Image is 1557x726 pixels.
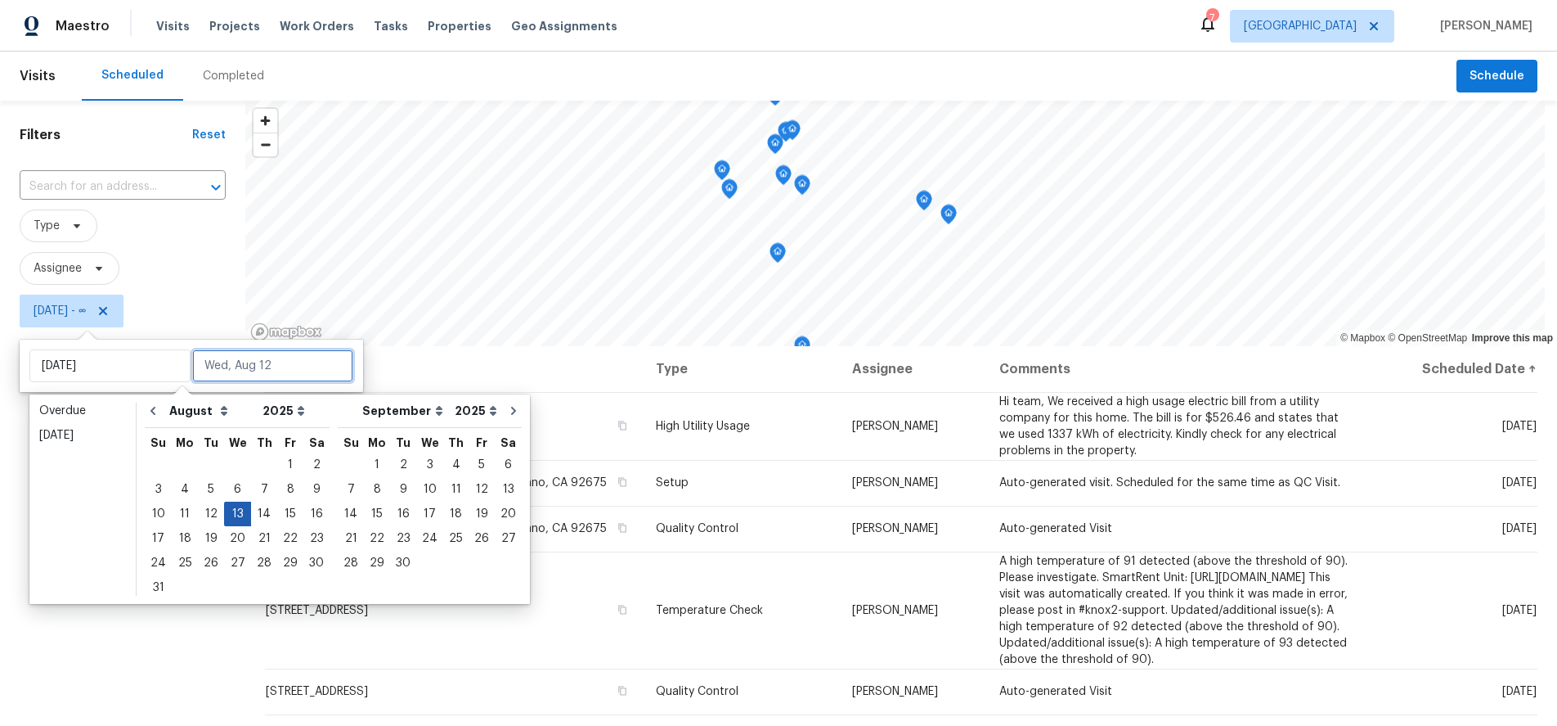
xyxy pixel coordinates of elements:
div: 19 [198,527,224,550]
div: Sat Aug 02 2025 [303,453,330,477]
span: Auto-generated Visit [999,686,1112,697]
div: 27 [495,527,522,550]
div: Overdue [39,403,126,419]
button: Schedule [1456,60,1537,93]
div: Sun Sep 21 2025 [338,526,364,551]
div: [DATE] [39,427,126,444]
span: Properties [428,18,491,34]
div: Mon Aug 11 2025 [172,502,198,526]
div: 2 [390,453,416,476]
span: [PERSON_NAME] [852,477,938,489]
span: A high temperature of 91 detected (above the threshold of 90). Please investigate. SmartRent Unit... [999,556,1348,665]
th: Scheduled Date ↑ [1368,346,1537,392]
div: 31 [145,576,172,599]
div: 21 [251,527,277,550]
div: Sun Aug 31 2025 [145,575,172,600]
div: Thu Sep 25 2025 [443,526,469,551]
div: Reset [192,127,226,143]
span: [DATE] [1502,421,1537,432]
span: [PERSON_NAME] [1434,18,1532,34]
div: Fri Sep 26 2025 [469,526,495,551]
div: Sun Sep 07 2025 [338,477,364,502]
button: Zoom out [254,133,277,156]
div: Tue Aug 05 2025 [198,477,224,502]
div: Thu Aug 21 2025 [251,526,277,551]
span: [GEOGRAPHIC_DATA] [1244,18,1357,34]
div: Map marker [721,179,738,205]
div: Sat Sep 13 2025 [495,477,522,502]
div: 3 [145,478,172,501]
div: 12 [469,478,495,501]
div: Fri Aug 29 2025 [277,551,303,575]
div: Sat Sep 20 2025 [495,502,522,526]
div: Fri Aug 01 2025 [277,453,303,477]
select: Year [258,399,309,423]
div: Sun Sep 28 2025 [338,551,364,575]
span: [DATE] [1502,477,1537,489]
div: Map marker [775,165,792,191]
div: 7 [338,478,364,501]
div: 28 [251,552,277,575]
div: 29 [364,552,390,575]
h1: Filters [20,127,192,143]
div: Map marker [770,243,786,268]
div: 3 [416,453,443,476]
div: Sat Aug 16 2025 [303,502,330,526]
div: Wed Aug 13 2025 [224,502,251,526]
div: Map marker [784,120,801,146]
div: Map marker [916,191,932,216]
abbr: Thursday [257,437,272,449]
button: Open [204,176,227,199]
div: Map marker [940,205,957,230]
input: Search for an address... [20,174,180,200]
span: [STREET_ADDRESS] [266,605,368,616]
div: Completed [203,68,264,84]
div: Fri Sep 19 2025 [469,502,495,526]
abbr: Friday [285,437,296,449]
span: Geo Assignments [511,18,617,34]
div: 9 [303,478,330,501]
abbr: Thursday [448,437,464,449]
canvas: Map [245,101,1545,346]
span: [DATE] [1502,686,1537,697]
div: 6 [495,453,522,476]
abbr: Monday [176,437,194,449]
div: 23 [390,527,416,550]
abbr: Saturday [309,437,325,449]
div: 30 [303,552,330,575]
div: 16 [303,503,330,525]
a: OpenStreetMap [1388,332,1467,344]
div: Mon Sep 29 2025 [364,551,390,575]
div: Scheduled [101,67,164,83]
th: Type [643,346,839,392]
div: Mon Aug 25 2025 [172,551,198,575]
div: Mon Sep 08 2025 [364,477,390,502]
span: High Utility Usage [656,421,750,432]
span: [DATE] [1502,605,1537,616]
div: 13 [495,478,522,501]
div: 1 [277,453,303,476]
div: Mon Sep 01 2025 [364,453,390,477]
span: Visits [20,58,56,94]
div: Sun Aug 03 2025 [145,477,172,502]
div: 29 [277,552,303,575]
div: Sat Aug 30 2025 [303,551,330,575]
div: 26 [469,527,495,550]
div: 18 [172,527,198,550]
div: 6 [224,478,251,501]
div: 14 [251,503,277,525]
div: Wed Aug 06 2025 [224,477,251,502]
abbr: Tuesday [204,437,218,449]
button: Go to previous month [141,395,165,427]
th: Address [265,346,643,392]
div: Thu Aug 14 2025 [251,502,277,526]
div: Mon Sep 15 2025 [364,502,390,526]
div: Wed Aug 20 2025 [224,526,251,551]
select: Year [451,399,501,423]
button: Go to next month [501,395,526,427]
div: 27 [224,552,251,575]
div: 5 [469,453,495,476]
button: Copy Address [615,602,630,617]
span: Hi team, We received a high usage electric bill from a utility company for this home. The bill is... [999,396,1339,457]
div: 24 [145,552,172,575]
